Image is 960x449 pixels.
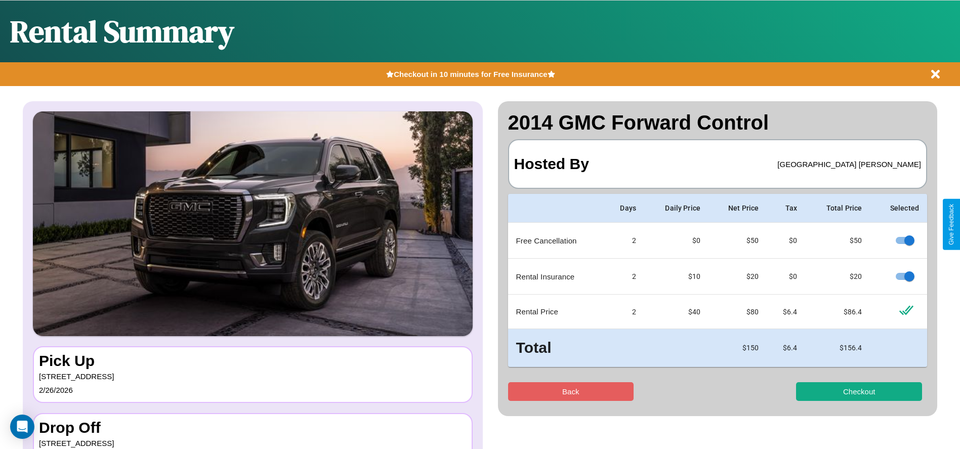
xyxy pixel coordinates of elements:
td: $ 80 [708,295,767,329]
td: $ 40 [644,295,708,329]
p: [GEOGRAPHIC_DATA] [PERSON_NAME] [777,157,921,171]
h3: Total [516,337,596,359]
th: Days [604,194,644,223]
div: Open Intercom Messenger [10,415,34,439]
h3: Drop Off [39,419,467,436]
td: $ 20 [708,259,767,295]
th: Net Price [708,194,767,223]
th: Total Price [805,194,870,223]
td: $ 150 [708,329,767,367]
td: $0 [767,259,806,295]
h3: Pick Up [39,352,467,370]
p: Free Cancellation [516,234,596,248]
td: 2 [604,259,644,295]
th: Tax [767,194,806,223]
p: Rental Insurance [516,270,596,283]
p: [STREET_ADDRESS] [39,370,467,383]
h3: Hosted By [514,145,589,183]
table: simple table [508,194,928,367]
div: Give Feedback [948,204,955,245]
p: Rental Price [516,305,596,318]
td: $ 6.4 [767,295,806,329]
td: $ 50 [708,223,767,259]
button: Checkout [796,382,922,401]
h2: 2014 GMC Forward Control [508,111,928,134]
b: Checkout in 10 minutes for Free Insurance [394,70,547,78]
h1: Rental Summary [10,11,234,52]
td: 2 [604,223,644,259]
td: $0 [644,223,708,259]
p: 2 / 26 / 2026 [39,383,467,397]
td: 2 [604,295,644,329]
td: $ 6.4 [767,329,806,367]
button: Back [508,382,634,401]
td: $ 156.4 [805,329,870,367]
td: $10 [644,259,708,295]
td: $ 86.4 [805,295,870,329]
td: $ 50 [805,223,870,259]
td: $ 20 [805,259,870,295]
td: $0 [767,223,806,259]
th: Daily Price [644,194,708,223]
th: Selected [870,194,928,223]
